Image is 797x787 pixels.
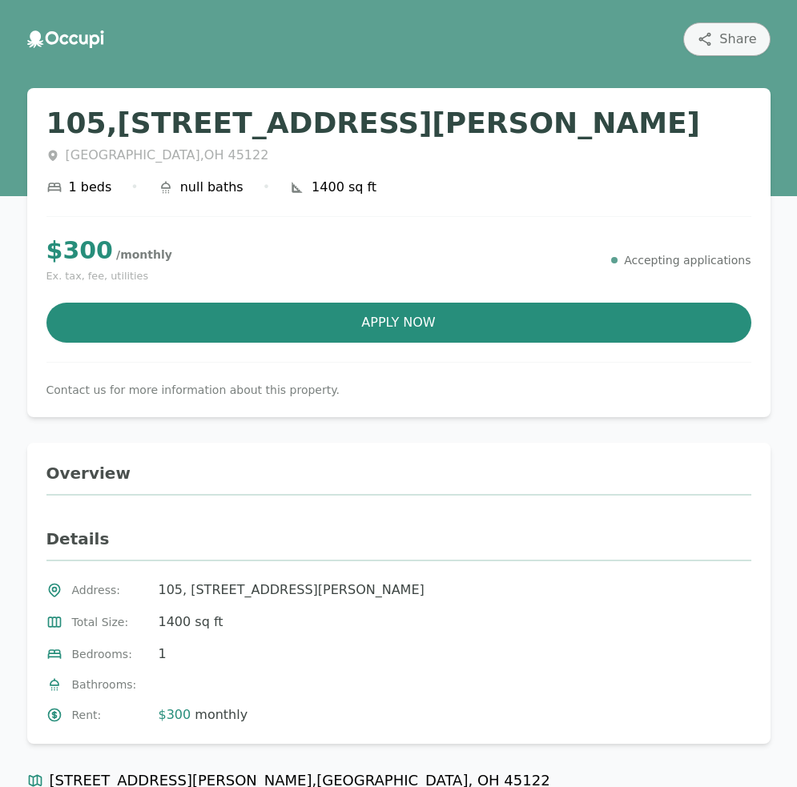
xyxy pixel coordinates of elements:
[191,707,248,722] span: monthly
[131,178,138,197] div: •
[46,236,172,265] p: $ 300
[46,268,172,283] small: Ex. tax, fee, utilities
[46,107,751,139] h1: 105, [STREET_ADDRESS][PERSON_NAME]
[72,614,149,630] span: Total Size :
[624,252,751,268] p: Accepting applications
[159,644,167,664] span: 1
[66,146,269,165] span: [GEOGRAPHIC_DATA] , OH 45122
[72,677,149,693] span: Bathrooms :
[72,582,149,598] span: Address :
[46,382,751,398] p: Contact us for more information about this property.
[72,646,149,662] span: Bedrooms :
[159,612,223,632] span: 1400 sq ft
[116,248,172,261] span: / monthly
[312,178,376,197] span: 1400 sq ft
[72,707,149,723] span: Rent :
[180,178,244,197] span: null baths
[159,707,191,722] span: $300
[683,22,770,56] button: Share
[159,580,425,600] span: 105, [STREET_ADDRESS][PERSON_NAME]
[719,30,756,49] span: Share
[263,178,270,197] div: •
[69,178,112,197] span: 1 beds
[46,528,751,561] h2: Details
[46,462,751,496] h2: Overview
[46,303,751,343] button: Apply Now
